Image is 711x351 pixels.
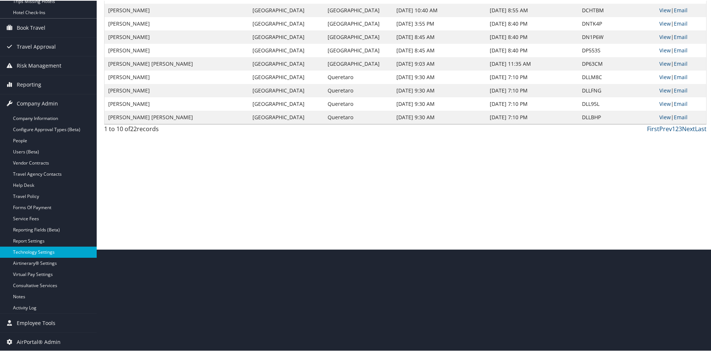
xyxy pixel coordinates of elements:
[486,3,578,16] td: [DATE] 8:55 AM
[104,83,249,97] td: [PERSON_NAME]
[324,56,393,70] td: [GEOGRAPHIC_DATA]
[578,97,656,110] td: DLL95L
[656,110,706,123] td: |
[249,16,324,30] td: [GEOGRAPHIC_DATA]
[659,124,672,132] a: Prev
[659,59,671,66] a: View
[393,16,486,30] td: [DATE] 3:55 PM
[578,16,656,30] td: DNTK4P
[486,70,578,83] td: [DATE] 7:10 PM
[674,19,688,26] a: Email
[104,56,249,70] td: [PERSON_NAME] [PERSON_NAME]
[486,83,578,97] td: [DATE] 7:10 PM
[674,86,688,93] a: Email
[324,83,393,97] td: Queretaro
[393,83,486,97] td: [DATE] 9:30 AM
[659,6,671,13] a: View
[130,124,137,132] span: 22
[578,70,656,83] td: DLLM8C
[104,16,249,30] td: [PERSON_NAME]
[393,70,486,83] td: [DATE] 9:30 AM
[324,97,393,110] td: Queretaro
[324,16,393,30] td: [GEOGRAPHIC_DATA]
[104,70,249,83] td: [PERSON_NAME]
[393,30,486,43] td: [DATE] 8:45 AM
[17,56,61,74] span: Risk Management
[486,110,578,123] td: [DATE] 7:10 PM
[393,43,486,56] td: [DATE] 8:45 AM
[674,59,688,66] a: Email
[659,19,671,26] a: View
[656,3,706,16] td: |
[324,30,393,43] td: [GEOGRAPHIC_DATA]
[659,73,671,80] a: View
[104,110,249,123] td: [PERSON_NAME] [PERSON_NAME]
[17,332,61,351] span: AirPortal® Admin
[578,43,656,56] td: DP553S
[656,70,706,83] td: |
[249,56,324,70] td: [GEOGRAPHIC_DATA]
[656,56,706,70] td: |
[674,100,688,107] a: Email
[324,43,393,56] td: [GEOGRAPHIC_DATA]
[675,124,679,132] a: 2
[656,83,706,97] td: |
[249,110,324,123] td: [GEOGRAPHIC_DATA]
[486,16,578,30] td: [DATE] 8:40 PM
[104,97,249,110] td: [PERSON_NAME]
[656,30,706,43] td: |
[486,30,578,43] td: [DATE] 8:40 PM
[659,46,671,53] a: View
[393,97,486,110] td: [DATE] 9:30 AM
[17,94,58,112] span: Company Admin
[659,86,671,93] a: View
[578,56,656,70] td: DP63CM
[17,18,45,36] span: Book Travel
[17,313,55,332] span: Employee Tools
[486,56,578,70] td: [DATE] 11:35 AM
[249,70,324,83] td: [GEOGRAPHIC_DATA]
[578,30,656,43] td: DN1P6W
[249,97,324,110] td: [GEOGRAPHIC_DATA]
[104,43,249,56] td: [PERSON_NAME]
[17,37,56,55] span: Travel Approval
[679,124,682,132] a: 3
[674,73,688,80] a: Email
[249,83,324,97] td: [GEOGRAPHIC_DATA]
[674,113,688,120] a: Email
[324,3,393,16] td: [GEOGRAPHIC_DATA]
[17,75,41,93] span: Reporting
[659,33,671,40] a: View
[393,56,486,70] td: [DATE] 9:03 AM
[324,70,393,83] td: Queretaro
[695,124,707,132] a: Last
[674,46,688,53] a: Email
[578,3,656,16] td: DCHTBM
[659,113,671,120] a: View
[578,83,656,97] td: DLLFNG
[659,100,671,107] a: View
[104,124,247,136] div: 1 to 10 of records
[486,43,578,56] td: [DATE] 8:40 PM
[682,124,695,132] a: Next
[486,97,578,110] td: [DATE] 7:10 PM
[647,124,659,132] a: First
[674,6,688,13] a: Email
[324,110,393,123] td: Queretaro
[672,124,675,132] a: 1
[393,110,486,123] td: [DATE] 9:30 AM
[656,97,706,110] td: |
[578,110,656,123] td: DLLBHP
[249,43,324,56] td: [GEOGRAPHIC_DATA]
[249,3,324,16] td: [GEOGRAPHIC_DATA]
[104,30,249,43] td: [PERSON_NAME]
[104,3,249,16] td: [PERSON_NAME]
[674,33,688,40] a: Email
[656,16,706,30] td: |
[393,3,486,16] td: [DATE] 10:40 AM
[249,30,324,43] td: [GEOGRAPHIC_DATA]
[656,43,706,56] td: |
